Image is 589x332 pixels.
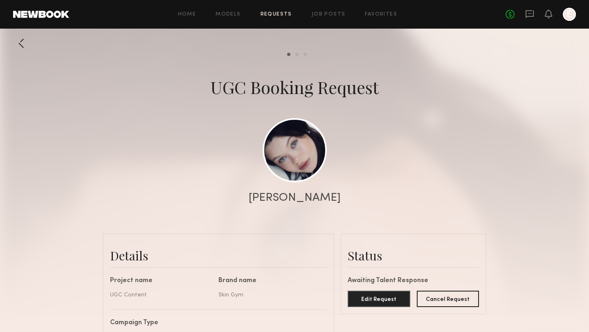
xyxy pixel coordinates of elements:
div: Campaign Type [110,320,321,326]
div: UGC Booking Request [210,76,379,99]
div: Status [348,247,479,264]
a: Requests [261,12,292,17]
div: Brand name [218,278,321,284]
a: Models [216,12,241,17]
div: Project name [110,278,212,284]
a: Job Posts [312,12,346,17]
a: E [563,8,576,21]
div: Awaiting Talent Response [348,278,479,284]
div: Skin Gym [218,291,321,299]
a: Favorites [365,12,397,17]
button: Edit Request [348,291,410,307]
button: Cancel Request [417,291,479,307]
div: Details [110,247,327,264]
div: [PERSON_NAME] [249,192,341,204]
div: UGC Content [110,291,212,299]
a: Home [178,12,196,17]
